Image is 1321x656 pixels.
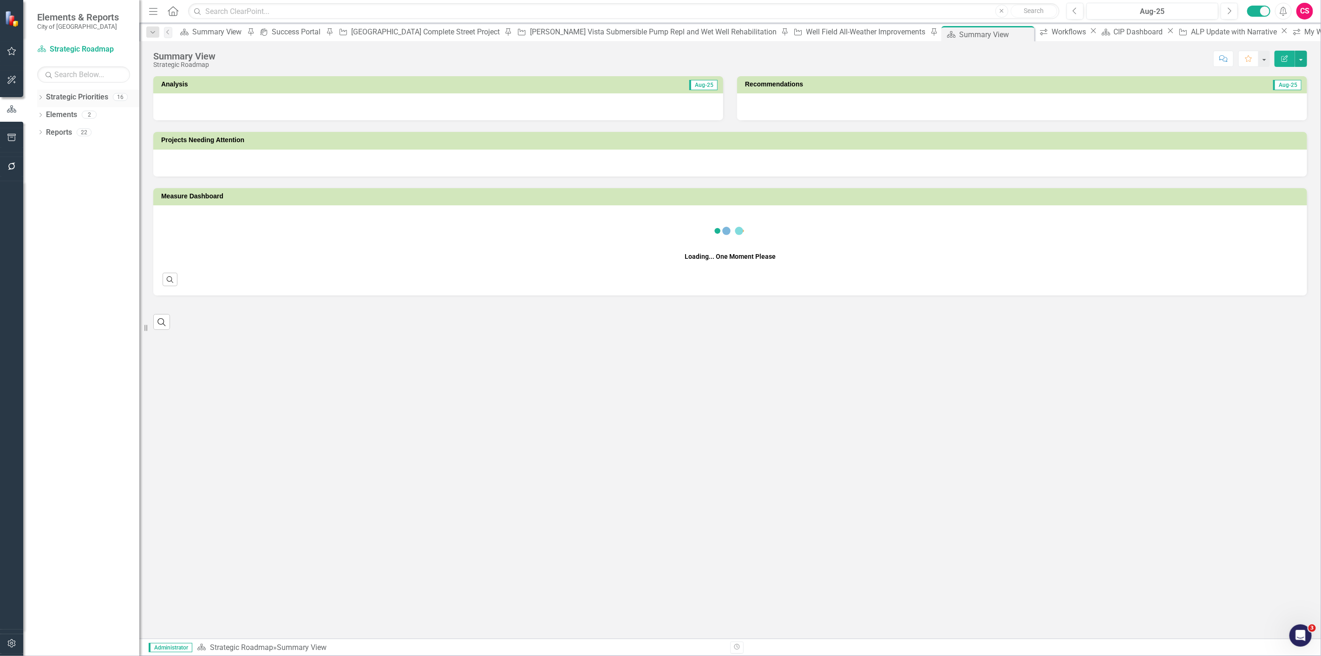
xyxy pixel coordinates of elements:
[210,643,273,652] a: Strategic Roadmap
[689,80,718,90] span: Aug-25
[806,26,928,38] div: Well Field All-Weather Improvements
[530,26,778,38] div: [PERSON_NAME] Vista Submersible Pump Repl and Wet Well Rehabilitation
[46,110,77,120] a: Elements
[1308,624,1316,632] span: 3
[113,93,128,101] div: 16
[37,23,119,30] small: City of [GEOGRAPHIC_DATA]
[335,26,502,38] a: [GEOGRAPHIC_DATA] Complete Street Project
[1296,3,1313,20] button: CS
[161,81,427,88] h3: Analysis
[46,127,72,138] a: Reports
[1024,7,1044,14] span: Search
[351,26,502,38] div: [GEOGRAPHIC_DATA] Complete Street Project
[149,643,192,652] span: Administrator
[161,137,1302,144] h3: Projects Needing Attention
[959,29,1032,40] div: Summary View
[177,26,245,38] a: Summary View
[153,61,216,68] div: Strategic Roadmap
[1176,26,1280,38] a: ALP Update with Narrative
[1114,26,1166,38] div: CIP Dashboard
[1036,26,1089,38] a: Workflows
[37,66,130,83] input: Search Below...
[1273,80,1301,90] span: Aug-25
[1011,5,1057,18] button: Search
[82,111,97,119] div: 2
[5,11,21,27] img: ClearPoint Strategy
[1052,26,1089,38] div: Workflows
[745,81,1116,88] h3: Recommendations
[46,92,108,103] a: Strategic Priorities
[1086,3,1218,20] button: Aug-25
[1289,624,1312,647] iframe: Intercom live chat
[256,26,323,38] a: Success Portal
[37,44,130,55] a: Strategic Roadmap
[685,252,776,261] div: Loading... One Moment Please
[790,26,928,38] a: Well Field All-Weather Improvements
[272,26,323,38] div: Success Portal
[514,26,778,38] a: [PERSON_NAME] Vista Submersible Pump Repl and Wet Well Rehabilitation
[1090,6,1215,17] div: Aug-25
[161,193,1302,200] h3: Measure Dashboard
[77,128,92,136] div: 22
[37,12,119,23] span: Elements & Reports
[1191,26,1280,38] div: ALP Update with Narrative
[153,51,216,61] div: Summary View
[277,643,327,652] div: Summary View
[197,643,723,653] div: »
[188,3,1059,20] input: Search ClearPoint...
[1099,26,1166,38] a: CIP Dashboard
[192,26,245,38] div: Summary View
